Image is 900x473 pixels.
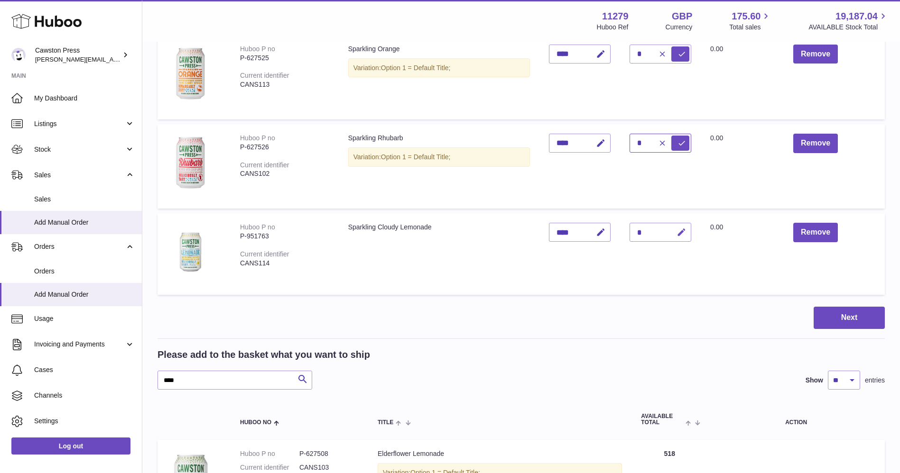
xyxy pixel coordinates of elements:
div: P-627525 [240,54,329,63]
td: Sparkling Orange [339,35,539,119]
span: Option 1 = Default Title; [381,64,451,72]
span: Sales [34,171,125,180]
label: Show [806,376,823,385]
span: Listings [34,119,125,128]
div: Cawston Press [35,46,121,64]
div: Huboo P no [240,134,275,142]
dt: Current identifier [240,463,299,472]
span: 175.60 [732,10,761,23]
img: Sparkling Orange [167,45,214,108]
strong: GBP [672,10,692,23]
dd: P-627508 [299,449,359,458]
div: P-951763 [240,232,329,241]
img: thomas.carson@cawstonpress.com [11,48,26,62]
span: Orders [34,242,125,251]
div: Current identifier [240,161,289,169]
div: Variation: [348,147,530,167]
span: Usage [34,314,135,323]
span: Title [378,419,393,426]
dt: Huboo P no [240,449,299,458]
div: CANS113 [240,80,329,89]
span: entries [865,376,885,385]
span: Cases [34,365,135,374]
span: Invoicing and Payments [34,340,125,349]
span: [PERSON_NAME][EMAIL_ADDRESS][PERSON_NAME][DOMAIN_NAME] [35,55,241,63]
div: Current identifier [240,72,289,79]
div: Huboo P no [240,223,275,231]
span: AVAILABLE Total [641,413,683,426]
td: Sparkling Cloudy Lemonade [339,213,539,295]
span: Orders [34,267,135,276]
span: Stock [34,145,125,154]
img: Sparkling Cloudy Lemonade [167,223,214,283]
div: Huboo P no [240,45,275,53]
th: Action [707,404,885,435]
div: Current identifier [240,250,289,258]
div: P-627526 [240,143,329,152]
button: Remove [793,223,838,242]
span: 0.00 [710,223,723,231]
span: 0.00 [710,45,723,53]
span: 0.00 [710,134,723,142]
strong: 11279 [602,10,629,23]
a: 19,187.04 AVAILABLE Stock Total [808,10,889,32]
img: Sparkling Rhubarb [167,134,214,197]
span: Add Manual Order [34,290,135,299]
span: My Dashboard [34,94,135,103]
div: CANS102 [240,169,329,178]
button: Remove [793,45,838,64]
span: AVAILABLE Stock Total [808,23,889,32]
button: Next [814,307,885,329]
dd: CANS103 [299,463,359,472]
div: Huboo Ref [597,23,629,32]
span: 19,187.04 [835,10,878,23]
span: Total sales [729,23,771,32]
h2: Please add to the basket what you want to ship [158,348,370,361]
a: 175.60 Total sales [729,10,771,32]
span: Huboo no [240,419,271,426]
td: Sparkling Rhubarb [339,124,539,209]
div: Currency [666,23,693,32]
button: Remove [793,134,838,153]
div: CANS114 [240,259,329,268]
span: Option 1 = Default Title; [381,153,451,161]
span: Channels [34,391,135,400]
div: Variation: [348,58,530,78]
span: Sales [34,195,135,204]
span: Add Manual Order [34,218,135,227]
span: Settings [34,417,135,426]
a: Log out [11,437,130,455]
